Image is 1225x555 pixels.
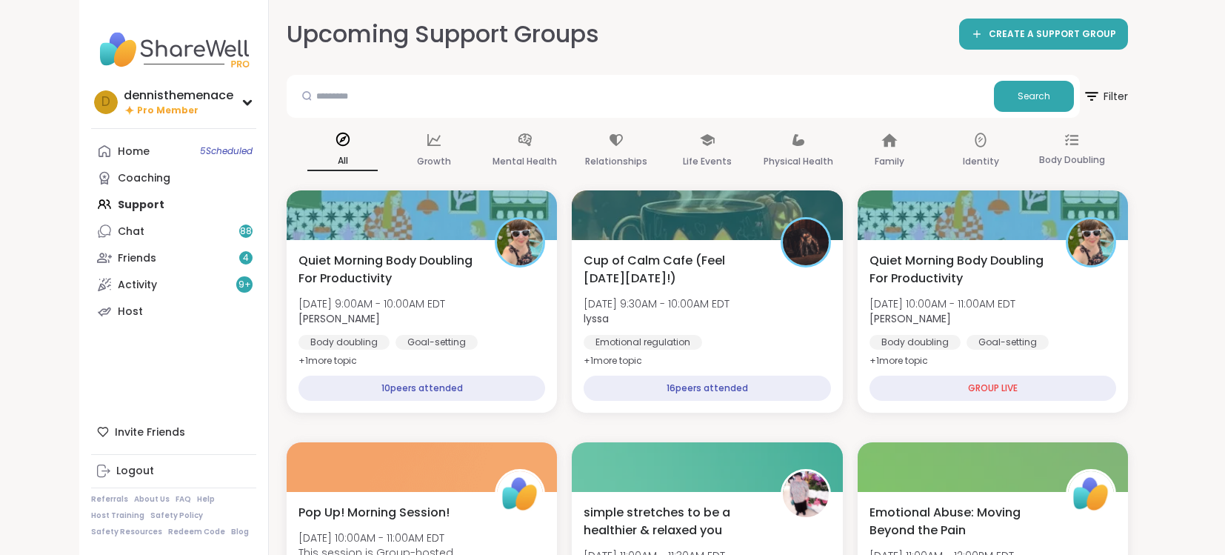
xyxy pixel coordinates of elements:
a: FAQ [176,494,191,505]
a: Blog [231,527,249,537]
div: Body doubling [869,335,961,350]
span: CREATE A SUPPORT GROUP [989,28,1116,41]
p: Mental Health [493,153,557,170]
img: Recovery [783,471,829,517]
a: Home5Scheduled [91,138,256,164]
a: Referrals [91,494,128,505]
span: simple stretches to be a healthier & relaxed you [584,504,764,539]
span: Quiet Morning Body Doubling For Productivity [869,252,1049,288]
div: Goal-setting [967,335,1049,350]
img: ShareWell [1068,471,1114,517]
div: 16 peers attended [584,376,830,401]
img: Adrienne_QueenOfTheDawn [1068,219,1114,265]
span: Pop Up! Morning Session! [298,504,450,522]
span: [DATE] 9:30AM - 10:00AM EDT [584,296,730,311]
a: Help [197,494,215,505]
div: dennisthemenace [124,87,233,104]
div: Friends [118,251,156,266]
b: [PERSON_NAME] [869,311,951,326]
a: CREATE A SUPPORT GROUP [959,19,1128,50]
a: Redeem Code [168,527,225,537]
a: Chat88 [91,218,256,245]
div: GROUP LIVE [869,376,1116,401]
span: Pro Member [137,104,198,117]
p: Identity [963,153,999,170]
p: Life Events [683,153,732,170]
div: Home [118,144,150,159]
p: Family [875,153,904,170]
span: Quiet Morning Body Doubling For Productivity [298,252,478,288]
span: d [101,93,110,112]
a: About Us [134,494,170,505]
img: Adrienne_QueenOfTheDawn [497,219,543,265]
span: Emotional Abuse: Moving Beyond the Pain [869,504,1049,539]
b: lyssa [584,311,609,326]
span: 88 [240,225,252,238]
div: Host [118,305,143,319]
span: Filter [1083,79,1128,114]
span: [DATE] 9:00AM - 10:00AM EDT [298,296,445,311]
p: Growth [417,153,451,170]
button: Filter [1083,75,1128,118]
span: Cup of Calm Cafe (Feel [DATE][DATE]!) [584,252,764,288]
img: lyssa [783,219,829,265]
a: Logout [91,458,256,485]
a: Friends4 [91,245,256,271]
h2: Upcoming Support Groups [287,18,599,51]
p: Relationships [585,153,647,170]
a: Activity9+ [91,271,256,298]
div: Coaching [118,171,170,186]
div: Invite Friends [91,419,256,445]
a: Host Training [91,511,144,521]
div: Body doubling [298,335,390,350]
a: Host [91,298,256,325]
span: Search [1018,90,1050,103]
span: 5 Scheduled [200,145,253,157]
span: 4 [243,252,249,265]
div: Logout [116,464,154,479]
div: Goal-setting [395,335,478,350]
span: 9 + [238,279,251,291]
img: ShareWell [497,471,543,517]
p: All [307,152,378,171]
div: Chat [118,225,144,239]
img: ShareWell Nav Logo [91,24,256,76]
span: [DATE] 10:00AM - 11:00AM EDT [298,531,453,545]
div: Emotional regulation [584,335,702,350]
a: Coaching [91,164,256,191]
p: Physical Health [764,153,833,170]
div: 10 peers attended [298,376,545,401]
a: Safety Resources [91,527,162,537]
b: [PERSON_NAME] [298,311,380,326]
button: Search [994,81,1074,112]
a: Safety Policy [150,511,203,521]
p: Body Doubling [1039,151,1105,169]
span: [DATE] 10:00AM - 11:00AM EDT [869,296,1015,311]
div: Activity [118,278,157,293]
